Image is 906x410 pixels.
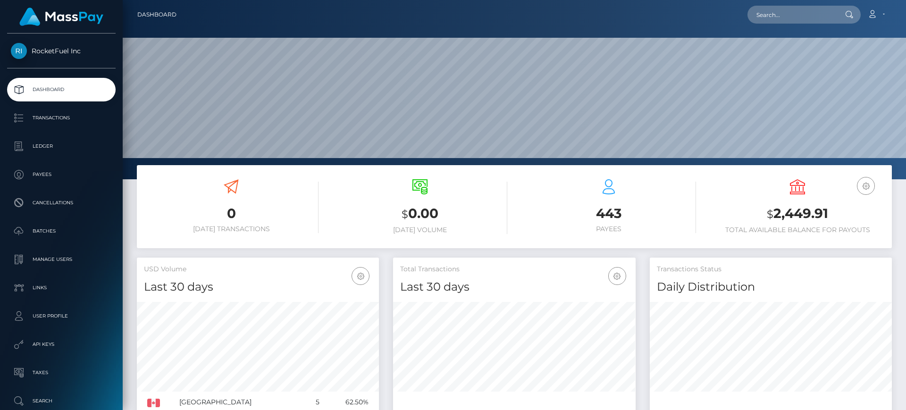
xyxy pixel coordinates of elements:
a: Ledger [7,134,116,158]
a: User Profile [7,304,116,328]
h5: Transactions Status [657,265,885,274]
h4: Last 30 days [400,279,628,295]
h4: Last 30 days [144,279,372,295]
h3: 0.00 [333,204,507,224]
p: Manage Users [11,252,112,267]
a: Payees [7,163,116,186]
h5: Total Transactions [400,265,628,274]
h6: [DATE] Volume [333,226,507,234]
p: Transactions [11,111,112,125]
p: Dashboard [11,83,112,97]
img: MassPay Logo [19,8,103,26]
p: Batches [11,224,112,238]
h6: Total Available Balance for Payouts [710,226,885,234]
img: CA.png [147,399,160,407]
p: Links [11,281,112,295]
small: $ [767,208,773,221]
h6: Payees [521,225,696,233]
a: Cancellations [7,191,116,215]
h3: 443 [521,204,696,223]
a: Dashboard [7,78,116,101]
h5: USD Volume [144,265,372,274]
span: RocketFuel Inc [7,47,116,55]
h4: Daily Distribution [657,279,885,295]
h3: 2,449.91 [710,204,885,224]
a: API Keys [7,333,116,356]
h6: [DATE] Transactions [144,225,319,233]
p: Search [11,394,112,408]
p: API Keys [11,337,112,351]
input: Search... [747,6,836,24]
small: $ [402,208,408,221]
a: Dashboard [137,5,176,25]
a: Taxes [7,361,116,385]
h3: 0 [144,204,319,223]
a: Links [7,276,116,300]
p: User Profile [11,309,112,323]
a: Transactions [7,106,116,130]
p: Cancellations [11,196,112,210]
img: RocketFuel Inc [11,43,27,59]
p: Taxes [11,366,112,380]
a: Batches [7,219,116,243]
a: Manage Users [7,248,116,271]
p: Ledger [11,139,112,153]
p: Payees [11,167,112,182]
